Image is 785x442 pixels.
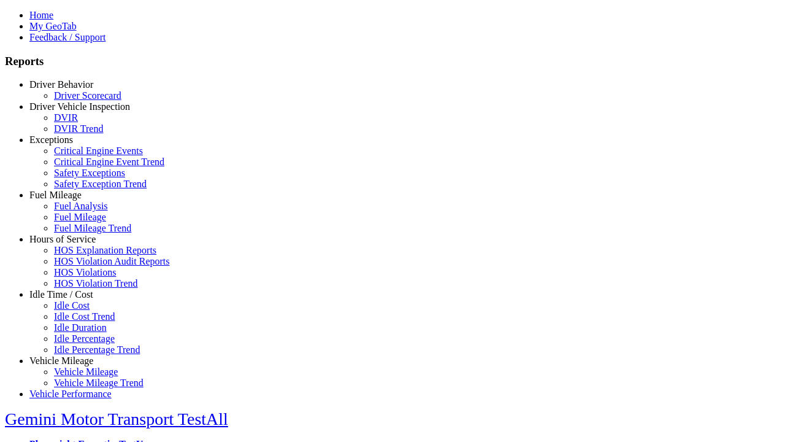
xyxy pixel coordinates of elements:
[54,123,103,134] a: DVIR Trend
[54,223,131,233] a: Fuel Mileage Trend
[29,101,130,112] a: Driver Vehicle Inspection
[5,409,228,428] a: Gemini Motor Transport TestAll
[29,134,73,145] a: Exceptions
[29,32,105,42] a: Feedback / Support
[54,256,170,266] a: HOS Violation Audit Reports
[29,234,96,244] a: Hours of Service
[54,145,143,156] a: Critical Engine Events
[29,355,93,366] a: Vehicle Mileage
[54,366,118,377] a: Vehicle Mileage
[54,112,78,123] a: DVIR
[54,378,144,388] a: Vehicle Mileage Trend
[54,311,115,322] a: Idle Cost Trend
[54,201,108,211] a: Fuel Analysis
[29,289,93,300] a: Idle Time / Cost
[29,10,53,20] a: Home
[54,300,90,311] a: Idle Cost
[54,168,125,178] a: Safety Exceptions
[29,21,77,31] a: My GeoTab
[54,212,106,222] a: Fuel Mileage
[54,322,107,333] a: Idle Duration
[54,157,164,167] a: Critical Engine Event Trend
[54,278,138,289] a: HOS Violation Trend
[54,245,156,255] a: HOS Explanation Reports
[29,79,93,90] a: Driver Behavior
[54,344,140,355] a: Idle Percentage Trend
[54,333,115,344] a: Idle Percentage
[54,90,121,101] a: Driver Scorecard
[29,190,82,200] a: Fuel Mileage
[29,389,112,399] a: Vehicle Performance
[54,267,116,277] a: HOS Violations
[5,55,780,68] h3: Reports
[54,179,147,189] a: Safety Exception Trend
